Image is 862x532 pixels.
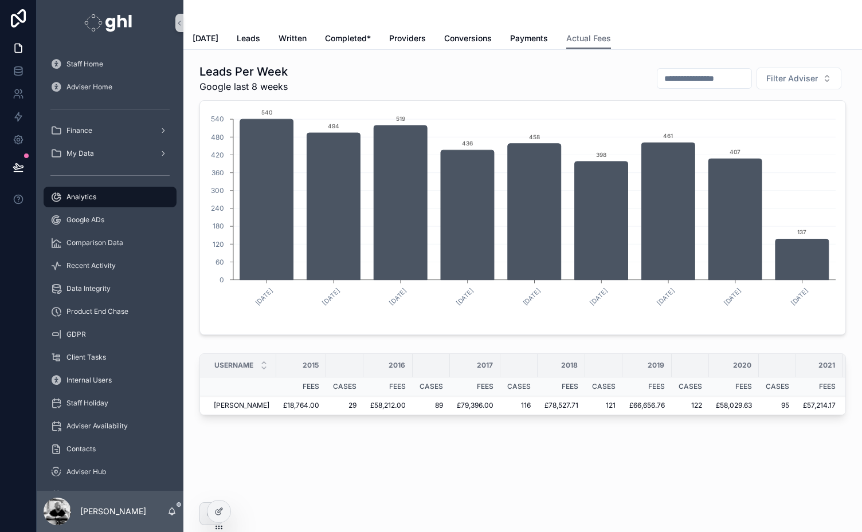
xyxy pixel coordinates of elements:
span: Product End Chase [66,307,128,316]
span: Username [214,361,253,370]
span: Actual Fees [566,33,611,44]
text: [DATE] [589,286,609,307]
text: [DATE] [321,286,342,307]
tspan: 180 [213,222,224,230]
a: Finance [44,120,177,141]
td: Cases [585,377,622,396]
td: Cases [413,377,450,396]
span: Recent Activity [66,261,116,270]
td: 89 [413,396,450,415]
span: Completed* [325,33,371,44]
td: Fees [538,377,585,396]
text: 494 [328,123,339,129]
td: £78,527.71 [538,396,585,415]
td: 121 [585,396,622,415]
a: Actual Fees [566,28,611,50]
tspan: 60 [215,258,224,266]
td: £58,029.63 [709,396,759,415]
a: Internal Users [44,370,177,391]
a: Adviser Availability [44,416,177,436]
td: Fees [709,377,759,396]
td: Fees [622,377,672,396]
a: Analytics [44,187,177,207]
td: Cases [672,377,709,396]
td: Fees [796,377,843,396]
td: £66,656.76 [622,396,672,415]
text: [DATE] [254,286,275,307]
span: Analytics [66,192,96,202]
a: Contacts [44,439,177,459]
a: GDPR [44,324,177,345]
a: Completed* [325,28,371,51]
span: Client Tasks [66,353,106,362]
td: £79,396.00 [450,396,500,415]
text: 461 [663,132,673,139]
span: Payments [510,33,548,44]
td: £18,764.00 [276,396,326,415]
div: chart [207,108,839,328]
td: [PERSON_NAME] [200,396,276,415]
tspan: 360 [211,168,224,177]
td: £57,214.17 [796,396,843,415]
td: Cases [759,377,796,396]
text: 519 [396,115,405,122]
span: Adviser Hub [66,467,106,476]
span: Conversions [444,33,492,44]
text: 407 [730,148,740,155]
td: Fees [450,377,500,396]
text: [DATE] [655,286,676,307]
span: 2017 [477,361,493,370]
span: [DATE] [193,33,218,44]
text: 398 [596,151,606,158]
td: 116 [500,396,538,415]
text: 436 [462,140,473,147]
span: My Data [66,149,94,158]
span: Leads [237,33,260,44]
a: My Data [44,143,177,164]
td: 95 [759,396,796,415]
span: 2019 [648,361,664,370]
tspan: 300 [211,186,224,195]
tspan: 0 [220,275,224,284]
a: Product End Chase [44,301,177,322]
h1: Leads Per Week [199,64,288,80]
a: Payments [510,28,548,51]
span: 2018 [561,361,578,370]
a: Leads [237,28,260,51]
span: Internal Users [66,376,112,385]
a: Data Integrity [44,278,177,299]
text: [DATE] [454,286,475,307]
button: Select Button [757,68,841,89]
span: Google ADs [66,215,104,224]
tspan: 420 [211,151,224,159]
span: 2015 [303,361,319,370]
span: Staff Home [66,60,103,69]
text: 137 [797,228,806,235]
span: Written [279,33,307,44]
span: Adviser Home [66,82,112,92]
text: 540 [261,109,272,116]
p: [PERSON_NAME] [80,506,146,517]
span: Providers [389,33,426,44]
a: Adviser Home [44,77,177,97]
div: scrollable content [37,46,183,491]
text: [DATE] [789,286,810,307]
tspan: 480 [211,133,224,141]
span: GDPR [66,330,86,339]
span: 2016 [389,361,405,370]
text: [DATE] [722,286,743,307]
a: Google ADs [44,210,177,230]
span: Filter Adviser [766,73,818,84]
a: Recent Activity [44,255,177,276]
a: Providers [389,28,426,51]
a: Comparison Data [44,232,177,253]
a: Written [279,28,307,51]
img: App logo [84,14,135,32]
td: 29 [326,396,363,415]
td: 122 [672,396,709,415]
a: Meet The Team [44,484,177,505]
span: Contacts [66,444,96,454]
a: Staff Holiday [44,393,177,413]
span: 2021 [818,361,835,370]
span: Finance [66,126,92,135]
